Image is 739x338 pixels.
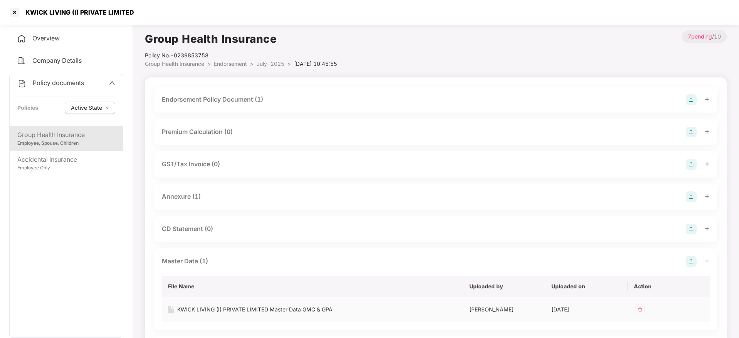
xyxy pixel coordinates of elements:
[65,102,115,114] button: Active Statedown
[17,56,26,65] img: svg+xml;base64,PHN2ZyB4bWxucz0iaHR0cDovL3d3dy53My5vcmcvMjAwMC9zdmciIHdpZHRoPSIyNCIgaGVpZ2h0PSIyNC...
[704,129,710,134] span: plus
[250,60,254,67] span: >
[105,106,109,110] span: down
[287,60,291,67] span: >
[628,276,710,297] th: Action
[545,276,627,297] th: Uploaded on
[145,30,337,47] h1: Group Health Insurance
[688,33,712,40] span: 7 pending
[17,104,38,112] div: Policies
[469,305,539,314] div: [PERSON_NAME]
[704,194,710,199] span: plus
[177,305,333,314] div: KWICK LIVING (I) PRIVATE LIMITED Master Data GMC & GPA
[686,224,697,234] img: svg+xml;base64,PHN2ZyB4bWxucz0iaHR0cDovL3d3dy53My5vcmcvMjAwMC9zdmciIHdpZHRoPSIyOCIgaGVpZ2h0PSIyOC...
[17,130,115,140] div: Group Health Insurance
[704,226,710,231] span: plus
[686,127,697,137] img: svg+xml;base64,PHN2ZyB4bWxucz0iaHR0cDovL3d3dy53My5vcmcvMjAwMC9zdmciIHdpZHRoPSIyOCIgaGVpZ2h0PSIyOC...
[33,79,84,87] span: Policy documents
[162,95,263,104] div: Endorsement Policy Document (1)
[686,94,697,105] img: svg+xml;base64,PHN2ZyB4bWxucz0iaHR0cDovL3d3dy53My5vcmcvMjAwMC9zdmciIHdpZHRoPSIyOCIgaGVpZ2h0PSIyOC...
[214,60,247,67] span: Endorsement
[463,276,545,297] th: Uploaded by
[17,79,27,88] img: svg+xml;base64,PHN2ZyB4bWxucz0iaHR0cDovL3d3dy53My5vcmcvMjAwMC9zdmciIHdpZHRoPSIyNCIgaGVpZ2h0PSIyNC...
[17,164,115,172] div: Employee Only
[109,80,115,86] span: up
[162,159,220,169] div: GST/Tax Invoice (0)
[551,305,621,314] div: [DATE]
[686,256,697,267] img: svg+xml;base64,PHN2ZyB4bWxucz0iaHR0cDovL3d3dy53My5vcmcvMjAwMC9zdmciIHdpZHRoPSIyOCIgaGVpZ2h0PSIyOC...
[162,256,208,266] div: Master Data (1)
[162,224,213,234] div: CD Statement (0)
[145,51,337,60] div: Policy No.- 0239853758
[162,127,233,137] div: Premium Calculation (0)
[294,60,337,67] span: [DATE] 10:45:55
[162,192,201,201] div: Annexure (1)
[686,191,697,202] img: svg+xml;base64,PHN2ZyB4bWxucz0iaHR0cDovL3d3dy53My5vcmcvMjAwMC9zdmciIHdpZHRoPSIyOCIgaGVpZ2h0PSIyOC...
[704,97,710,102] span: plus
[145,60,204,67] span: Group Health Insurance
[17,140,115,147] div: Employee, Spouse, Children
[682,30,727,43] p: / 10
[162,276,463,297] th: File Name
[17,155,115,164] div: Accidental Insurance
[207,60,211,67] span: >
[686,159,697,170] img: svg+xml;base64,PHN2ZyB4bWxucz0iaHR0cDovL3d3dy53My5vcmcvMjAwMC9zdmciIHdpZHRoPSIyOCIgaGVpZ2h0PSIyOC...
[71,104,102,112] span: Active State
[21,8,134,16] div: KWICK LIVING (I) PRIVATE LIMITED
[257,60,284,67] span: July-2025
[168,306,174,313] img: svg+xml;base64,PHN2ZyB4bWxucz0iaHR0cDovL3d3dy53My5vcmcvMjAwMC9zdmciIHdpZHRoPSIxNiIgaGVpZ2h0PSIyMC...
[634,303,646,316] img: svg+xml;base64,PHN2ZyB4bWxucz0iaHR0cDovL3d3dy53My5vcmcvMjAwMC9zdmciIHdpZHRoPSIzMiIgaGVpZ2h0PSIzMi...
[704,161,710,167] span: plus
[32,34,60,42] span: Overview
[704,258,710,264] span: minus
[17,34,26,44] img: svg+xml;base64,PHN2ZyB4bWxucz0iaHR0cDovL3d3dy53My5vcmcvMjAwMC9zdmciIHdpZHRoPSIyNCIgaGVpZ2h0PSIyNC...
[32,57,82,64] span: Company Details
